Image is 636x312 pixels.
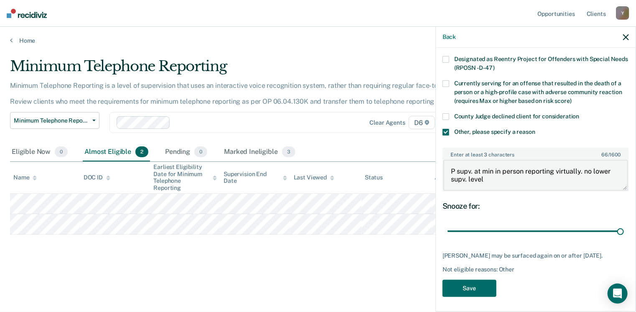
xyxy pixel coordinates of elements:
span: / 1600 [601,152,621,158]
span: Designated as Reentry Project for Offenders with Special Needs (RPOSN - D-47) [454,56,628,71]
button: Save [443,280,496,297]
span: 0 [194,146,207,157]
div: Open Intercom Messenger [608,284,628,304]
span: 2 [135,146,148,157]
div: Earliest Eligibility Date for Minimum Telephone Reporting [153,164,217,192]
span: 3 [282,146,295,157]
div: Almost Eligible [83,143,150,161]
span: Other, please specify a reason [454,128,535,135]
div: Marked Ineligible [222,143,297,161]
span: Minimum Telephone Reporting [14,117,89,124]
button: Back [443,33,456,41]
p: Minimum Telephone Reporting is a level of supervision that uses an interactive voice recognition ... [10,82,484,105]
textarea: P supv. at min in person reporting virtually. no lower supv. level [443,160,628,191]
div: Pending [163,143,209,161]
span: County Judge declined client for consideration [454,113,580,120]
span: 66 [601,152,608,158]
div: Supervision End Date [224,171,287,185]
div: Not eligible reasons: Other [443,266,629,273]
div: Last Viewed [294,174,334,181]
span: 0 [55,146,68,157]
div: DOC ID [84,174,110,181]
div: [PERSON_NAME] may be surfaced again on or after [DATE]. [443,252,629,259]
label: Enter at least 3 characters [443,148,628,158]
div: Eligible Now [10,143,69,161]
div: Snooze for: [443,202,629,211]
div: Assigned to [435,174,474,181]
div: Y [616,6,629,20]
span: Currently serving for an offense that resulted in the death of a person or a high-profile case wi... [454,80,622,104]
img: Recidiviz [7,9,47,18]
span: D6 [409,116,435,129]
div: Name [13,174,37,181]
div: Status [365,174,383,181]
div: Clear agents [370,119,405,126]
a: Home [10,37,626,44]
div: Minimum Telephone Reporting [10,58,487,82]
